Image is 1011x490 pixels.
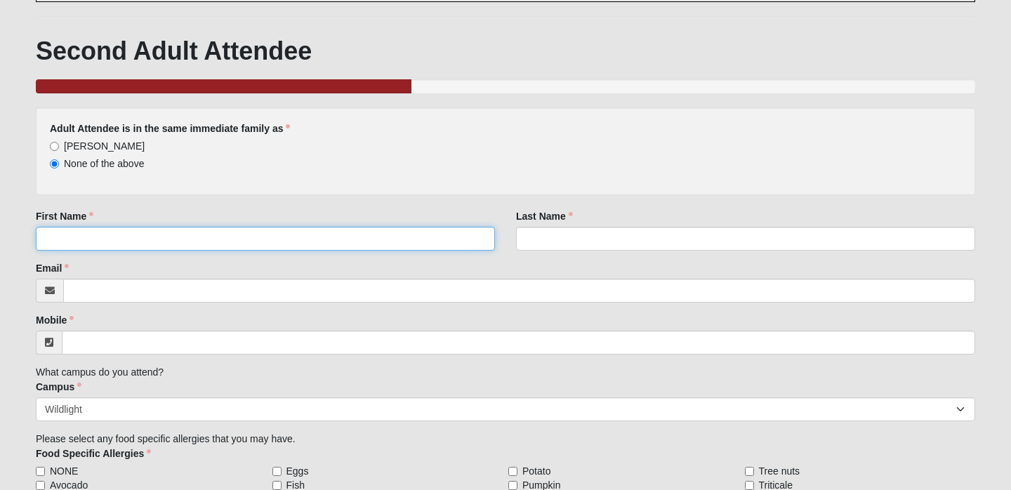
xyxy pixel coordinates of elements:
[64,158,144,169] span: None of the above
[522,464,550,478] span: Potato
[759,464,800,478] span: Tree nuts
[36,446,151,461] label: Food Specific Allergies
[50,121,290,135] label: Adult Attendee is in the same immediate family as
[272,467,282,476] input: Eggs
[516,209,573,223] label: Last Name
[36,36,975,66] h1: Second Adult Attendee
[50,142,59,151] input: [PERSON_NAME]
[36,209,93,223] label: First Name
[36,467,45,476] input: NONE
[745,467,754,476] input: Tree nuts
[50,464,78,478] span: NONE
[36,261,69,275] label: Email
[508,467,517,476] input: Potato
[272,481,282,490] input: Fish
[36,481,45,490] input: Avocado
[50,159,59,168] input: None of the above
[64,140,145,152] span: [PERSON_NAME]
[36,313,74,327] label: Mobile
[508,481,517,490] input: Pumpkin
[286,464,309,478] span: Eggs
[745,481,754,490] input: Triticale
[36,380,81,394] label: Campus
